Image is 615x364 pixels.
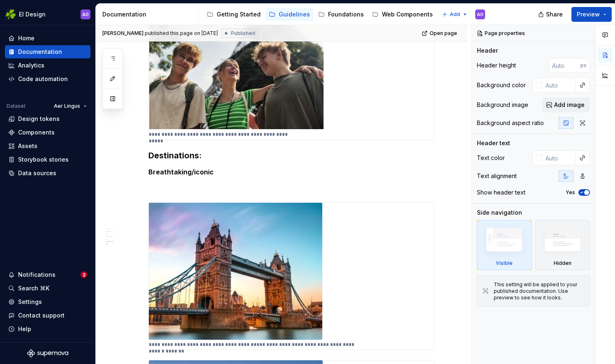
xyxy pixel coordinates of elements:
div: Visible [496,260,513,267]
a: Assets [5,139,90,153]
a: Settings [5,295,90,308]
div: AO [82,11,89,18]
a: Code automation [5,72,90,86]
div: Notifications [18,271,55,279]
a: Storybook stories [5,153,90,166]
div: Settings [18,298,42,306]
span: Preview [577,10,600,19]
div: Hidden [554,260,571,267]
div: Data sources [18,169,56,177]
div: Analytics [18,61,44,70]
div: Home [18,34,35,42]
a: Home [5,32,90,45]
div: Code automation [18,75,68,83]
a: App Components [438,8,504,21]
input: Auto [542,78,576,93]
div: Side navigation [477,209,522,217]
div: Documentation [102,10,195,19]
span: [PERSON_NAME] [102,30,143,37]
a: Documentation [5,45,90,58]
a: Analytics [5,59,90,72]
h3: Destinations: [148,150,435,161]
div: Documentation [18,48,62,56]
div: Background image [477,101,528,109]
a: Data sources [5,167,90,180]
div: EI Design [19,10,46,19]
div: Getting Started [217,10,261,19]
div: published this page on [DATE] [145,30,218,37]
div: Show header text [477,188,525,197]
div: AO [477,11,483,18]
div: Dataset [7,103,25,109]
div: Hidden [535,220,590,270]
input: Auto [542,151,576,165]
span: 2 [81,271,87,278]
button: EI DesignAO [2,5,94,23]
div: Header height [477,61,516,70]
a: Web Components [369,8,436,21]
div: Contact support [18,311,65,320]
button: Help [5,322,90,336]
div: Help [18,325,31,333]
span: Published [231,30,255,37]
a: Components [5,126,90,139]
span: Open page [430,30,457,37]
img: 5602cee6-f6de-4f90-8565-67275512f7cd.jpeg [149,203,322,340]
div: Design tokens [18,115,60,123]
div: Visible [477,220,532,270]
h5: Breathtaking/iconic [148,168,435,176]
div: Search ⌘K [18,284,49,292]
span: Share [546,10,563,19]
div: Storybook stories [18,155,69,164]
div: Guidelines [279,10,310,19]
div: This setting will be applied to your published documentation. Use preview to see how it looks. [494,281,585,301]
button: Contact support [5,309,90,322]
button: Search ⌘K [5,282,90,295]
a: Design tokens [5,112,90,125]
div: Assets [18,142,37,150]
span: Add image [554,101,585,109]
div: Foundations [328,10,364,19]
p: px [580,62,587,69]
a: Getting Started [203,8,264,21]
button: Add image [542,97,590,112]
button: Preview [571,7,612,22]
div: Background aspect ratio [477,119,544,127]
a: Foundations [315,8,367,21]
a: Guidelines [266,8,313,21]
span: Add [450,11,460,18]
button: Share [534,7,568,22]
button: Aer Lingus [50,100,90,112]
div: Text alignment [477,172,517,180]
button: Add [439,9,470,20]
div: Header [477,46,498,55]
label: Yes [566,189,575,196]
div: Text color [477,154,505,162]
div: Background color [477,81,526,89]
div: Page tree [203,6,438,23]
div: Header text [477,139,510,147]
a: Open page [419,28,461,39]
button: Notifications2 [5,268,90,281]
div: Web Components [382,10,433,19]
img: 56b5df98-d96d-4d7e-807c-0afdf3bdaefa.png [6,9,16,19]
svg: Supernova Logo [27,349,68,357]
span: Aer Lingus [54,103,80,109]
input: Auto [549,58,580,73]
div: Components [18,128,55,137]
